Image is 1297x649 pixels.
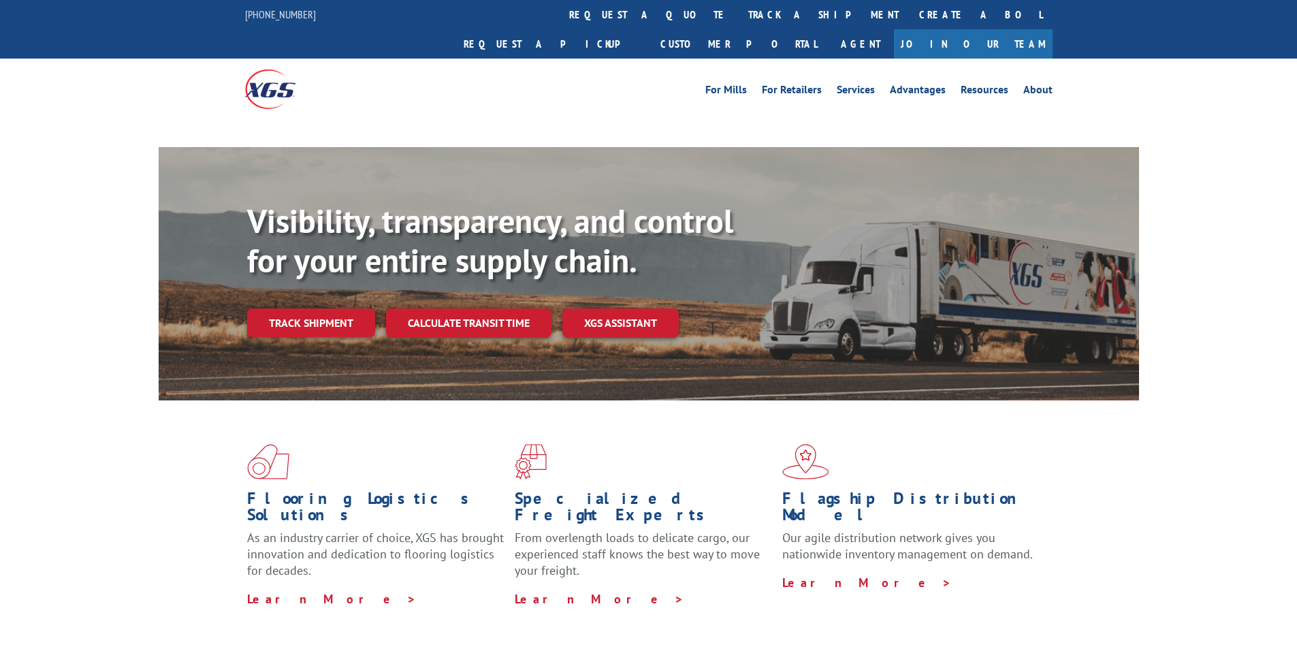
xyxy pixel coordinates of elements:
a: Agent [827,29,894,59]
img: xgs-icon-total-supply-chain-intelligence-red [247,444,289,479]
a: For Mills [705,84,747,99]
h1: Specialized Freight Experts [515,490,772,530]
a: For Retailers [762,84,822,99]
img: xgs-icon-focused-on-flooring-red [515,444,547,479]
a: Learn More > [515,591,684,607]
a: Calculate transit time [386,308,551,338]
a: Advantages [890,84,946,99]
span: Our agile distribution network gives you nationwide inventory management on demand. [782,530,1033,562]
a: XGS ASSISTANT [562,308,679,338]
a: About [1023,84,1053,99]
a: Learn More > [247,591,417,607]
a: Learn More > [782,575,952,590]
p: From overlength loads to delicate cargo, our experienced staff knows the best way to move your fr... [515,530,772,590]
a: Resources [961,84,1008,99]
span: As an industry carrier of choice, XGS has brought innovation and dedication to flooring logistics... [247,530,504,578]
a: [PHONE_NUMBER] [245,7,316,21]
a: Track shipment [247,308,375,337]
a: Services [837,84,875,99]
b: Visibility, transparency, and control for your entire supply chain. [247,200,733,281]
img: xgs-icon-flagship-distribution-model-red [782,444,829,479]
a: Request a pickup [453,29,650,59]
a: Customer Portal [650,29,827,59]
a: Join Our Team [894,29,1053,59]
h1: Flagship Distribution Model [782,490,1040,530]
h1: Flooring Logistics Solutions [247,490,505,530]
